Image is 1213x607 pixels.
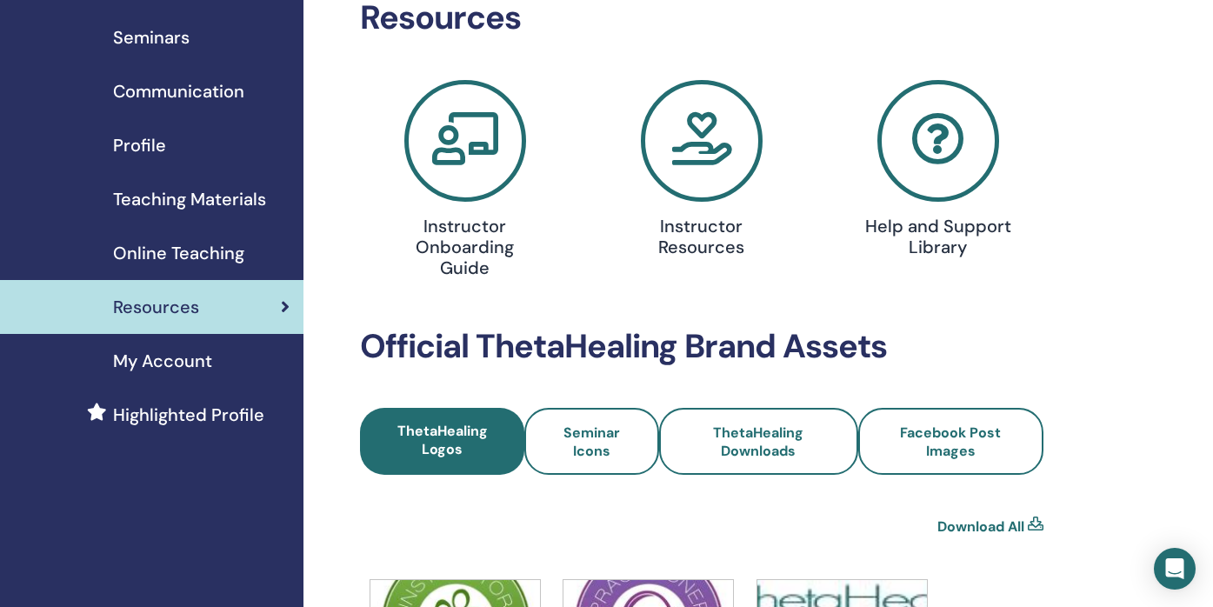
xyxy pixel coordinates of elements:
[937,517,1024,537] a: Download All
[397,422,488,458] span: ThetaHealing Logos
[659,408,858,475] a: ThetaHealing Downloads
[113,294,199,320] span: Resources
[113,24,190,50] span: Seminars
[113,186,266,212] span: Teaching Materials
[900,424,1001,460] span: Facebook Post Images
[113,348,212,374] span: My Account
[360,408,525,475] a: ThetaHealing Logos
[626,216,777,257] h4: Instructor Resources
[357,80,573,285] a: Instructor Onboarding Guide
[713,424,803,460] span: ThetaHealing Downloads
[563,424,620,460] span: Seminar Icons
[113,402,264,428] span: Highlighted Profile
[524,408,659,475] a: Seminar Icons
[113,132,166,158] span: Profile
[830,80,1046,264] a: Help and Support Library
[594,80,810,264] a: Instructor Resources
[863,216,1014,257] h4: Help and Support Library
[858,408,1043,475] a: Facebook Post Images
[113,240,244,266] span: Online Teaching
[390,216,541,278] h4: Instructor Onboarding Guide
[113,78,244,104] span: Communication
[360,327,1043,367] h2: Official ThetaHealing Brand Assets
[1154,548,1196,590] div: Open Intercom Messenger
